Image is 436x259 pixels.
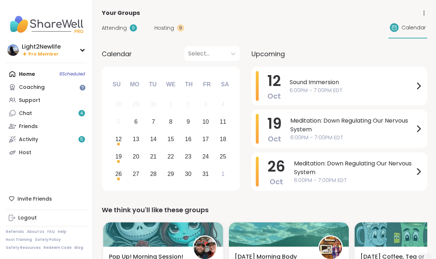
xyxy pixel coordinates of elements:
[19,136,38,143] div: Activity
[111,97,126,112] div: Not available Sunday, September 28th, 2025
[202,134,209,144] div: 17
[6,94,87,107] a: Support
[28,51,58,57] span: Pro Member
[202,169,209,179] div: 31
[115,99,122,109] div: 28
[290,78,414,87] span: Sound Immersion
[181,97,196,112] div: Not available Thursday, October 2nd, 2025
[6,133,87,146] a: Activity5
[111,149,126,164] div: Choose Sunday, October 19th, 2025
[102,205,427,215] div: We think you'll like these groups
[163,132,179,147] div: Choose Wednesday, October 15th, 2025
[6,146,87,159] a: Host
[198,132,213,147] div: Choose Friday, October 17th, 2025
[215,132,231,147] div: Choose Saturday, October 18th, 2025
[294,177,414,184] span: 6:00PM - 7:00PM EDT
[202,152,209,161] div: 24
[198,114,213,130] div: Choose Friday, October 10th, 2025
[202,117,209,127] div: 10
[150,134,157,144] div: 14
[185,134,191,144] div: 16
[6,229,24,234] a: Referrals
[130,24,137,32] div: 0
[163,166,179,182] div: Choose Wednesday, October 29th, 2025
[167,152,174,161] div: 22
[19,149,31,156] div: Host
[198,166,213,182] div: Choose Friday, October 31st, 2025
[220,117,226,127] div: 11
[128,114,144,130] div: Choose Monday, October 6th, 2025
[401,24,426,32] span: Calendar
[181,149,196,164] div: Choose Thursday, October 23rd, 2025
[128,97,144,112] div: Not available Monday, September 29th, 2025
[215,149,231,164] div: Choose Saturday, October 25th, 2025
[181,114,196,130] div: Choose Thursday, October 9th, 2025
[199,77,215,92] div: Fr
[221,99,225,109] div: 4
[111,114,126,130] div: Not available Sunday, October 5th, 2025
[185,152,191,161] div: 23
[186,99,190,109] div: 2
[146,114,161,130] div: Choose Tuesday, October 7th, 2025
[167,134,174,144] div: 15
[146,132,161,147] div: Choose Tuesday, October 14th, 2025
[181,166,196,182] div: Choose Thursday, October 30th, 2025
[267,114,282,134] span: 19
[215,97,231,112] div: Not available Saturday, October 4th, 2025
[220,152,226,161] div: 25
[102,49,132,59] span: Calendar
[22,43,61,51] div: Light2Newlife
[163,149,179,164] div: Choose Wednesday, October 22nd, 2025
[163,77,179,92] div: We
[58,229,66,234] a: Help
[194,237,216,259] img: Dom_F
[251,49,285,59] span: Upcoming
[169,99,173,109] div: 1
[80,85,85,91] iframe: Spotlight
[115,152,122,161] div: 19
[267,156,285,177] span: 26
[6,245,41,250] a: Safety Resources
[290,134,414,141] span: 6:00PM - 7:00PM EDT
[267,91,281,101] span: Oct
[102,9,140,17] span: Your Groups
[19,97,40,104] div: Support
[146,166,161,182] div: Choose Tuesday, October 28th, 2025
[109,77,125,92] div: Su
[134,117,138,127] div: 6
[110,96,231,182] div: month 2025-10
[27,229,44,234] a: About Us
[128,132,144,147] div: Choose Monday, October 13th, 2025
[19,110,32,117] div: Chat
[154,24,174,32] span: Hosting
[6,107,87,120] a: Chat4
[150,169,157,179] div: 28
[167,169,174,179] div: 29
[18,214,37,222] div: Logout
[268,134,281,144] span: Oct
[217,77,233,92] div: Sa
[111,166,126,182] div: Choose Sunday, October 26th, 2025
[150,99,157,109] div: 30
[35,237,61,242] a: Safety Policy
[126,77,142,92] div: Mo
[145,77,161,92] div: Tu
[128,166,144,182] div: Choose Monday, October 27th, 2025
[74,245,83,250] a: Blog
[270,177,283,187] span: Oct
[6,211,87,225] a: Logout
[185,169,191,179] div: 30
[133,99,139,109] div: 29
[181,77,197,92] div: Th
[7,44,19,56] img: Light2Newlife
[133,134,139,144] div: 13
[204,99,207,109] div: 3
[163,114,179,130] div: Choose Wednesday, October 8th, 2025
[221,169,225,179] div: 1
[6,81,87,94] a: Coaching
[128,149,144,164] div: Choose Monday, October 20th, 2025
[6,237,32,242] a: Host Training
[198,97,213,112] div: Not available Friday, October 3rd, 2025
[267,71,281,91] span: 12
[150,152,157,161] div: 21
